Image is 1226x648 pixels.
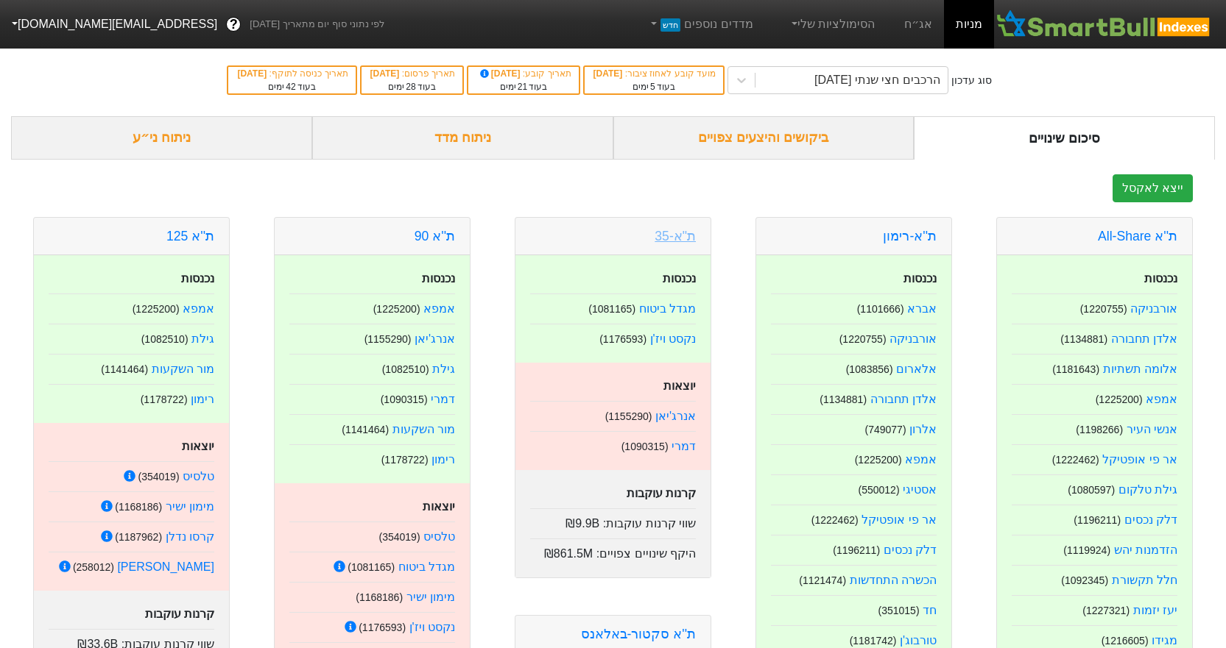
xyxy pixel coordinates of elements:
[415,229,455,243] a: ת''א 90
[870,393,937,405] a: אלדן תחבורה
[1152,634,1177,647] a: מגידו
[889,332,937,345] a: אורבניקה
[1133,604,1177,616] a: יעז יזמות
[1114,544,1177,556] a: הזדמנות יהש
[1061,574,1108,586] small: ( 1092345 )
[862,513,937,526] a: אר פי אופטיקל
[566,517,599,530] span: ₪9.9B
[431,453,455,466] a: רימון
[423,302,455,315] a: אמפא
[133,303,180,315] small: ( 1225200 )
[1112,574,1177,586] a: חלל תקשורת
[237,68,269,79] span: [DATE]
[1098,229,1177,243] a: ת''א All-Share
[356,591,403,603] small: ( 1168186 )
[660,18,680,32] span: חדש
[432,363,455,375] a: גילת
[230,15,238,35] span: ?
[1052,454,1099,466] small: ( 1222462 )
[183,470,214,483] a: טלסיס
[914,116,1215,160] div: סיכום שינויים
[11,116,312,160] div: ניתוח ני״ע
[369,67,456,80] div: תאריך פרסום :
[392,423,455,435] a: מור השקעות
[1074,514,1121,526] small: ( 1196211 )
[1102,635,1149,647] small: ( 1216605 )
[1130,302,1177,315] a: אורבניקה
[820,394,867,405] small: ( 1134881 )
[878,605,919,616] small: ( 351015 )
[896,363,937,375] a: אלארום
[1076,424,1123,435] small: ( 1198266 )
[592,80,716,93] div: בעוד ימים
[905,453,937,466] a: אמפא
[839,333,887,345] small: ( 1220755 )
[476,80,571,93] div: בעוד ימים
[621,441,669,452] small: ( 1090315 )
[627,487,696,499] strong: קרנות עוקבות
[1127,423,1177,435] a: אנשי העיר
[1063,544,1110,556] small: ( 1119924 )
[907,302,937,315] a: אברא
[115,501,162,513] small: ( 1168186 )
[415,332,455,345] a: אנרג'יאן
[1103,363,1177,375] a: אלומה תשתיות
[348,561,395,573] small: ( 1081165 )
[236,67,348,80] div: תאריך כניסה לתוקף :
[398,560,455,573] a: מגדל ביטוח
[903,483,937,496] a: אסטיגי
[406,591,455,603] a: מימון ישיר
[166,500,214,513] a: מימון ישיר
[833,544,880,556] small: ( 1196211 )
[145,608,214,620] strong: קרנות עוקבות
[141,333,189,345] small: ( 1082510 )
[423,500,455,513] strong: יוצאות
[1096,394,1143,405] small: ( 1225200 )
[73,561,114,573] small: ( 258012 )
[1146,393,1177,405] a: אמפא
[923,604,937,616] a: חד
[1144,272,1177,285] strong: נכנסות
[166,530,214,543] a: קרסו נדלן
[530,538,696,563] div: היקף שינויים צפויים :
[530,508,696,533] div: שווי קרנות עוקבות :
[1060,333,1107,345] small: ( 1134881 )
[1102,453,1177,466] a: אר פי אופטיקל
[1082,605,1130,616] small: ( 1227321 )
[857,303,904,315] small: ( 1101666 )
[1113,174,1193,202] button: ייצא לאקסל
[364,333,412,345] small: ( 1155290 )
[1118,483,1177,496] a: גילת טלקום
[900,634,937,647] a: טורבוג'ן
[477,68,523,79] span: [DATE]
[381,454,429,466] small: ( 1178722 )
[663,380,696,392] strong: יוצאות
[286,82,295,92] span: 42
[409,621,456,633] a: נקסט ויז'ן
[909,423,937,435] a: אלרון
[183,302,214,315] a: אמפא
[141,394,188,405] small: ( 1178722 )
[855,454,902,466] small: ( 1225200 )
[1124,513,1177,526] a: דלק נכסים
[858,484,899,496] small: ( 550012 )
[250,17,384,32] span: לפי נתוני סוף יום מתאריך [DATE]
[236,80,348,93] div: בעוד ימים
[642,10,759,39] a: מדדים נוספיםחדש
[599,333,647,345] small: ( 1176593 )
[518,82,527,92] span: 21
[1068,484,1115,496] small: ( 1080597 )
[544,547,593,560] span: ₪861.5M
[406,82,415,92] span: 28
[342,424,389,435] small: ( 1141464 )
[903,272,937,285] strong: נכנסות
[191,393,214,405] a: רימון
[382,363,429,375] small: ( 1082510 )
[593,68,625,79] span: [DATE]
[672,440,696,452] a: דמרי
[655,229,696,243] a: ת"א-35
[378,531,420,543] small: ( 354019 )
[370,68,402,79] span: [DATE]
[166,229,214,243] a: ת''א 125
[951,73,992,88] div: סוג עדכון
